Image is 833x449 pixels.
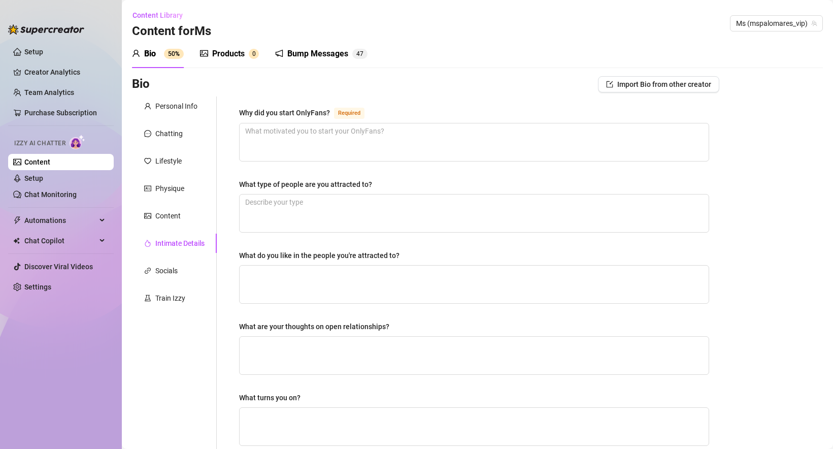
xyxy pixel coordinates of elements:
[132,11,183,19] span: Content Library
[811,20,817,26] span: team
[239,107,376,119] label: Why did you start OnlyFans?
[606,81,613,88] span: import
[155,210,181,221] div: Content
[8,24,84,35] img: logo-BBDzfeDw.svg
[132,23,211,40] h3: Content for Ms
[144,157,151,165] span: heart
[155,293,185,304] div: Train Izzy
[155,155,182,167] div: Lifestyle
[240,123,709,161] textarea: Why did you start OnlyFans?
[356,50,360,57] span: 4
[24,174,43,182] a: Setup
[144,267,151,274] span: link
[24,283,51,291] a: Settings
[798,414,823,439] iframe: Intercom live chat
[239,392,308,403] label: What turns you on?
[352,49,368,59] sup: 47
[24,88,74,97] a: Team Analytics
[334,108,364,119] span: Required
[155,183,184,194] div: Physique
[70,135,85,149] img: AI Chatter
[24,64,106,80] a: Creator Analytics
[239,250,407,261] label: What do you like in the people you're attracted to?
[132,49,140,57] span: user
[212,48,245,60] div: Products
[24,233,96,249] span: Chat Copilot
[24,158,50,166] a: Content
[164,49,184,59] sup: 50%
[144,48,156,60] div: Bio
[239,321,389,332] div: What are your thoughts on open relationships?
[132,76,150,92] h3: Bio
[239,250,399,261] div: What do you like in the people you're attracted to?
[249,49,259,59] sup: 0
[144,130,151,137] span: message
[240,408,709,445] textarea: What turns you on?
[24,263,93,271] a: Discover Viral Videos
[287,48,348,60] div: Bump Messages
[617,80,711,88] span: Import Bio from other creator
[239,179,372,190] div: What type of people are you attracted to?
[24,48,43,56] a: Setup
[14,139,65,148] span: Izzy AI Chatter
[240,337,709,374] textarea: What are your thoughts on open relationships?
[155,128,183,139] div: Chatting
[239,321,396,332] label: What are your thoughts on open relationships?
[24,190,77,199] a: Chat Monitoring
[13,237,20,244] img: Chat Copilot
[24,212,96,229] span: Automations
[598,76,719,92] button: Import Bio from other creator
[155,101,197,112] div: Personal Info
[240,266,709,303] textarea: What do you like in the people you're attracted to?
[144,185,151,192] span: idcard
[275,49,283,57] span: notification
[144,103,151,110] span: user
[736,16,817,31] span: Ms (mspalomares_vip)
[13,216,21,224] span: thunderbolt
[239,107,330,118] div: Why did you start OnlyFans?
[239,392,301,403] div: What turns you on?
[132,7,191,23] button: Content Library
[155,238,205,249] div: Intimate Details
[144,212,151,219] span: picture
[240,195,709,232] textarea: What type of people are you attracted to?
[155,265,178,276] div: Socials
[239,179,379,190] label: What type of people are you attracted to?
[144,240,151,247] span: fire
[200,49,208,57] span: picture
[24,105,106,121] a: Purchase Subscription
[360,50,363,57] span: 7
[144,295,151,302] span: experiment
